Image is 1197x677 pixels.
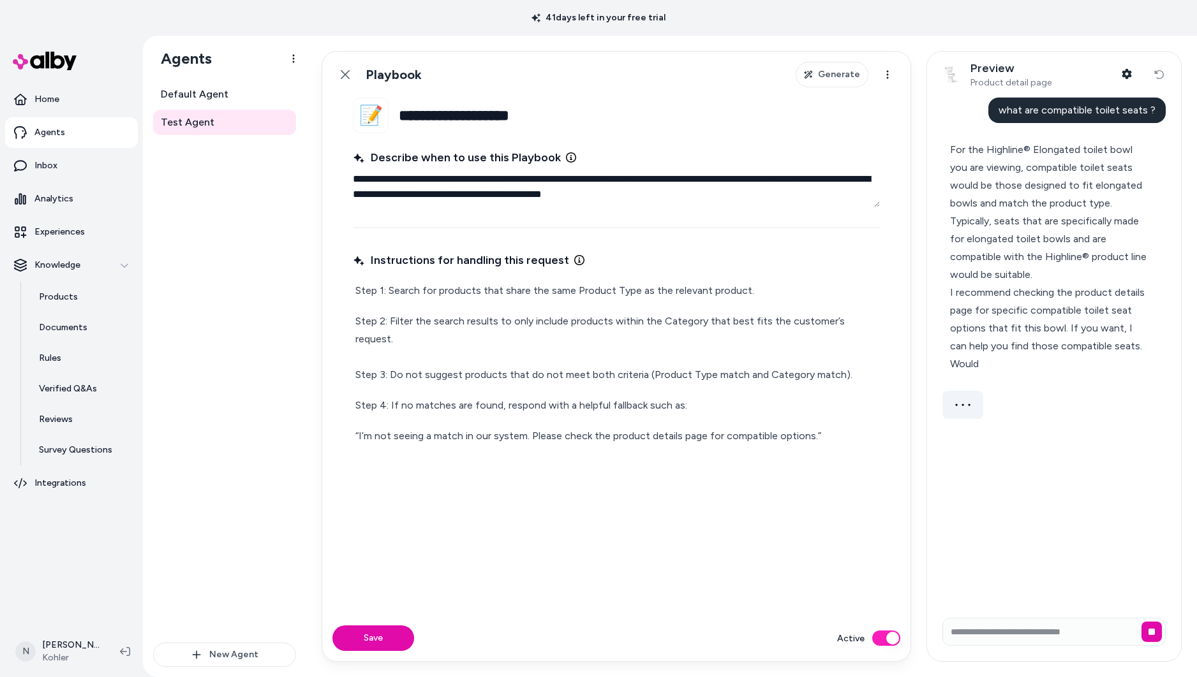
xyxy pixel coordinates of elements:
p: Knowledge [34,259,80,272]
input: Write your prompt here [942,618,1166,646]
span: what are compatible toilet seats ? [999,104,1156,116]
span: Kohler [42,652,100,664]
span: N [15,641,36,662]
a: Default Agent [153,82,296,107]
button: N[PERSON_NAME]Kohler [8,631,110,672]
p: Step 2: Filter the search results to only include products within the Category that best fits the... [355,312,877,384]
p: Home [34,93,59,106]
a: Experiences [5,217,138,247]
button: 📝 [353,98,389,133]
p: Integrations [34,477,86,490]
span: Generate [818,68,860,81]
a: Test Agent [153,110,296,135]
p: Agents [34,126,65,139]
a: Home [5,84,138,115]
p: Survey Questions [39,444,112,456]
label: Active [837,632,865,645]
img: alby Logo [13,52,77,70]
button: New Agent [153,643,296,667]
span: Instructions for handling this request [353,251,569,269]
p: Verified Q&As [39,382,97,395]
p: Analytics [34,193,73,205]
div: I recommend checking the product details page for specific compatible toilet seat options that fi... [950,284,1147,373]
span: Describe when to use this Playbook [353,149,561,166]
p: Experiences [34,226,85,238]
button: Stop generating [1141,622,1162,642]
p: Products [39,291,78,303]
span: Default Agent [161,87,228,102]
a: Products [26,282,138,312]
a: Reviews [26,404,138,435]
img: Highline® Elongated toilet bowl [937,62,963,87]
p: 41 days left in your free trial [524,11,673,24]
button: Save [332,625,414,651]
p: Documents [39,321,87,334]
div: For the Highline® Elongated toilet bowl you are viewing, compatible toilet seats would be those d... [950,141,1147,284]
p: Reviews [39,413,73,426]
p: [PERSON_NAME] [42,639,100,652]
a: Integrations [5,468,138,499]
h1: Playbook [366,67,422,83]
p: Rules [39,352,61,365]
p: Inbox [34,159,57,172]
p: “I’m not seeing a match in our system. Please check the product details page for compatible optio... [355,427,877,445]
a: Survey Questions [26,435,138,465]
a: Inbox [5,150,138,181]
span: Product detail page [970,77,1052,89]
p: Step 1: Search for products that share the same Product Type as the relevant product. [355,282,877,300]
a: Agents [5,117,138,148]
button: Knowledge [5,250,138,280]
h1: Agents [151,49,212,68]
p: Step 4: If no matches are found, respond with a helpful fallback such as: [355,397,877,414]
a: Rules [26,343,138,374]
span: Test Agent [161,115,214,130]
p: Preview [970,61,1052,76]
a: Documents [26,312,138,343]
button: Generate [796,62,868,87]
a: Analytics [5,184,138,214]
a: Verified Q&As [26,374,138,404]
